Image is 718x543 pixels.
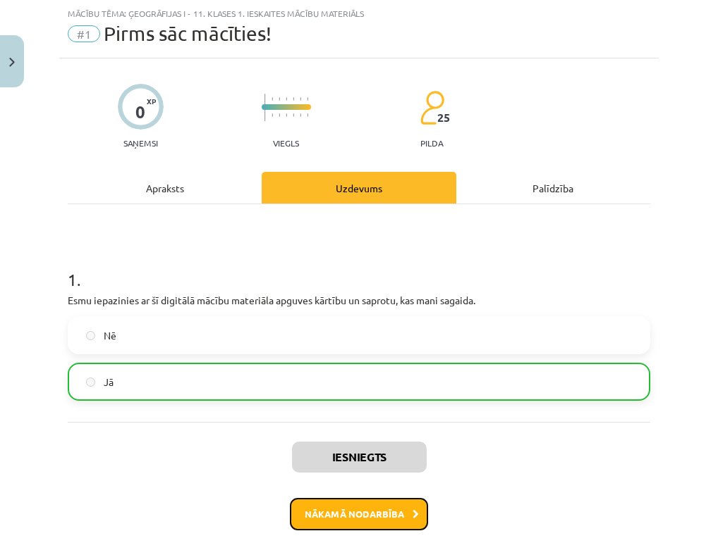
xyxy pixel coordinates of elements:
div: Uzdevums [262,172,456,204]
input: Nē [86,331,95,340]
span: Jā [104,375,114,389]
div: Apraksts [68,172,262,204]
img: icon-short-line-57e1e144782c952c97e751825c79c345078a6d821885a25fce030b3d8c18986b.svg [279,97,280,101]
span: XP [147,97,156,105]
img: icon-short-line-57e1e144782c952c97e751825c79c345078a6d821885a25fce030b3d8c18986b.svg [307,97,308,101]
span: Pirms sāc mācīties! [104,22,272,45]
img: icon-short-line-57e1e144782c952c97e751825c79c345078a6d821885a25fce030b3d8c18986b.svg [293,113,294,117]
div: 0 [135,102,145,122]
img: icon-close-lesson-0947bae3869378f0d4975bcd49f059093ad1ed9edebbc8119c70593378902aed.svg [9,58,15,67]
img: icon-short-line-57e1e144782c952c97e751825c79c345078a6d821885a25fce030b3d8c18986b.svg [286,113,287,117]
img: students-c634bb4e5e11cddfef0936a35e636f08e4e9abd3cc4e673bd6f9a4125e45ecb1.svg [420,90,444,125]
img: icon-short-line-57e1e144782c952c97e751825c79c345078a6d821885a25fce030b3d8c18986b.svg [300,113,301,117]
p: pilda [420,138,443,148]
div: Mācību tēma: Ģeogrāfijas i - 11. klases 1. ieskaites mācību materiāls [68,8,650,18]
span: 25 [437,111,450,124]
img: icon-short-line-57e1e144782c952c97e751825c79c345078a6d821885a25fce030b3d8c18986b.svg [272,113,273,117]
img: icon-short-line-57e1e144782c952c97e751825c79c345078a6d821885a25fce030b3d8c18986b.svg [293,97,294,101]
img: icon-long-line-d9ea69661e0d244f92f715978eff75569469978d946b2353a9bb055b3ed8787d.svg [264,94,266,121]
h1: 1 . [68,245,650,289]
img: icon-short-line-57e1e144782c952c97e751825c79c345078a6d821885a25fce030b3d8c18986b.svg [300,97,301,101]
img: icon-short-line-57e1e144782c952c97e751825c79c345078a6d821885a25fce030b3d8c18986b.svg [286,97,287,101]
input: Jā [86,377,95,387]
img: icon-short-line-57e1e144782c952c97e751825c79c345078a6d821885a25fce030b3d8c18986b.svg [272,97,273,101]
div: Palīdzība [456,172,650,204]
img: icon-short-line-57e1e144782c952c97e751825c79c345078a6d821885a25fce030b3d8c18986b.svg [307,113,308,117]
p: Viegls [273,138,299,148]
p: Saņemsi [118,138,164,148]
button: Nākamā nodarbība [290,498,428,530]
p: Esmu iepazinies ar šī digitālā mācību materiāla apguves kārtību un saprotu, kas mani sagaida. [68,293,650,308]
span: #1 [68,25,100,42]
button: Iesniegts [292,442,427,473]
img: icon-short-line-57e1e144782c952c97e751825c79c345078a6d821885a25fce030b3d8c18986b.svg [279,113,280,117]
span: Nē [104,328,116,343]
